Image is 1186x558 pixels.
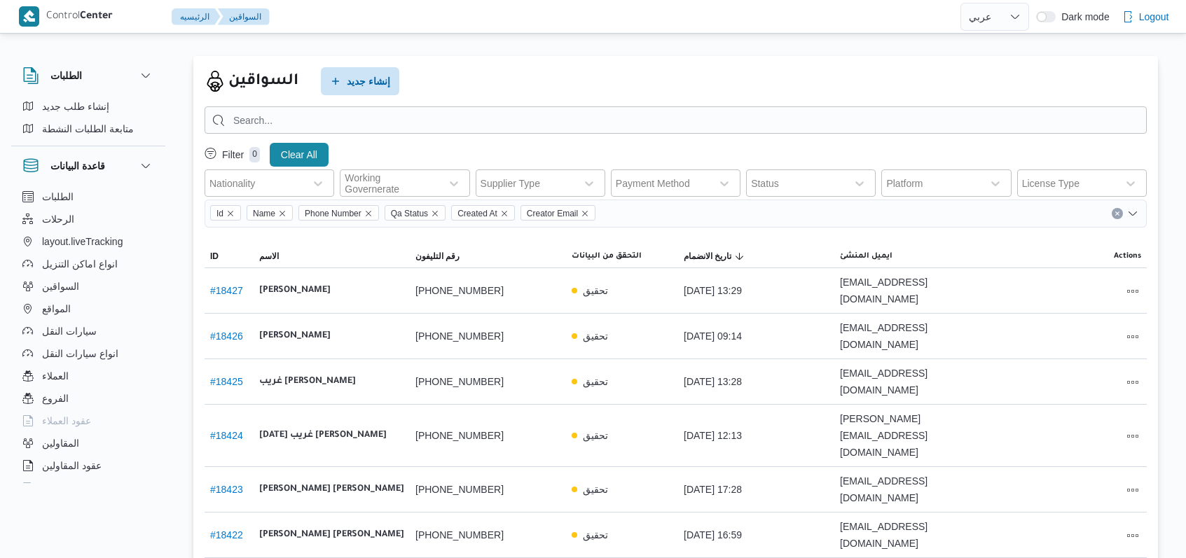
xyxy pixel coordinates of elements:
a: #18426 [210,330,243,342]
div: Status [751,178,779,189]
span: [EMAIL_ADDRESS][DOMAIN_NAME] [840,518,985,552]
button: اجهزة التليفون [17,477,160,499]
span: [DATE] 16:59 [684,526,742,543]
div: Payment Method [616,178,690,189]
b: غريب [PERSON_NAME] [259,373,356,390]
div: Supplier Type [481,178,540,189]
span: اجهزة التليفون [42,480,100,496]
span: [PHONE_NUMBER] [415,481,504,498]
span: Created At [457,206,497,221]
b: [PERSON_NAME] [PERSON_NAME] [259,526,404,543]
button: انواع سيارات النقل [17,342,160,365]
span: المواقع [42,300,71,317]
span: Creator Email [527,206,578,221]
b: [PERSON_NAME] [259,328,331,344]
button: Remove Id from selection in this group [226,209,235,218]
span: [DATE] 17:28 [684,481,742,498]
span: Phone Number [298,205,379,221]
button: قاعدة البيانات [22,158,154,174]
span: [PHONE_NUMBER] [415,526,504,543]
span: ID [210,251,219,262]
span: Created At [451,205,515,221]
button: All actions [1124,374,1141,391]
span: الاسم [259,251,279,262]
button: All actions [1124,428,1141,445]
button: Remove Created At from selection in this group [500,209,509,218]
span: [DATE] 09:14 [684,328,742,344]
button: الرحلات [17,208,160,230]
b: [PERSON_NAME] [259,282,331,299]
button: الرئيسيه [172,8,221,25]
span: المقاولين [42,435,79,452]
button: انواع اماكن التنزيل [17,253,160,275]
button: Logout [1117,3,1175,31]
h3: قاعدة البيانات [50,158,105,174]
input: Search... [205,106,1147,134]
button: رقم التليفون [410,245,566,267]
span: [PHONE_NUMBER] [415,373,504,390]
span: متابعة الطلبات النشطة [42,120,134,137]
button: Remove Qa Status from selection in this group [431,209,439,218]
b: [PERSON_NAME] [PERSON_NAME] [259,481,404,498]
img: X8yXhbKr1z7QwAAAABJRU5ErkJggg== [19,6,39,27]
svg: Sorted in descending order [734,251,745,262]
button: عقود المقاولين [17,454,160,477]
a: #18423 [210,484,243,495]
b: [DATE] غريب [PERSON_NAME] [259,427,387,444]
div: Working Governerate [345,172,434,195]
span: Id [216,206,223,221]
button: الطلبات [22,67,154,84]
div: Nationality [209,178,255,189]
button: All actions [1124,482,1141,498]
p: تحقيق [583,328,608,344]
span: إنشاء طلب جديد [42,98,109,115]
span: الفروع [42,390,69,407]
span: الطلبات [42,188,74,205]
p: تحقيق [583,526,608,543]
a: #18427 [210,285,243,296]
button: All actions [1124,283,1141,300]
span: [PHONE_NUMBER] [415,328,504,344]
span: عقود العملاء [42,412,91,429]
button: Open list of options [1127,208,1138,219]
p: تحقيق [583,373,608,390]
button: عقود العملاء [17,410,160,432]
button: تاريخ الانضمامSorted in descending order [678,245,834,267]
button: الطلبات [17,186,160,208]
button: All actions [1124,527,1141,544]
span: [DATE] 13:29 [684,282,742,299]
button: Remove Name from selection in this group [278,209,287,218]
span: انواع سيارات النقل [42,345,118,362]
span: التحقق من البيانات [572,251,642,262]
iframe: chat widget [14,502,59,544]
span: Name [247,205,293,221]
button: الفروع [17,387,160,410]
span: [EMAIL_ADDRESS][DOMAIN_NAME] [840,274,985,307]
span: Logout [1139,8,1169,25]
span: عقود المقاولين [42,457,102,474]
span: Id [210,205,241,221]
span: [EMAIL_ADDRESS][DOMAIN_NAME] [840,319,985,353]
button: إنشاء طلب جديد [17,95,160,118]
span: [DATE] 12:13 [684,427,742,444]
h3: الطلبات [50,67,82,84]
span: [PERSON_NAME][EMAIL_ADDRESS][DOMAIN_NAME] [840,410,985,461]
button: الاسم [254,245,410,267]
span: Name [253,206,275,221]
span: Actions [1114,251,1141,262]
div: License Type [1022,178,1080,189]
p: 0 [249,147,260,162]
button: السواقين [218,8,270,25]
span: السواقين [42,278,79,295]
button: السواقين [17,275,160,298]
span: [EMAIL_ADDRESS][DOMAIN_NAME] [840,365,985,398]
button: Remove Phone Number from selection in this group [364,209,373,218]
button: متابعة الطلبات النشطة [17,118,160,140]
span: Creator Email [520,205,595,221]
button: سيارات النقل [17,320,160,342]
button: Clear input [1112,208,1123,219]
button: ID [205,245,254,267]
button: العملاء [17,365,160,387]
div: Platform [886,178,923,189]
button: Clear All [270,143,329,167]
